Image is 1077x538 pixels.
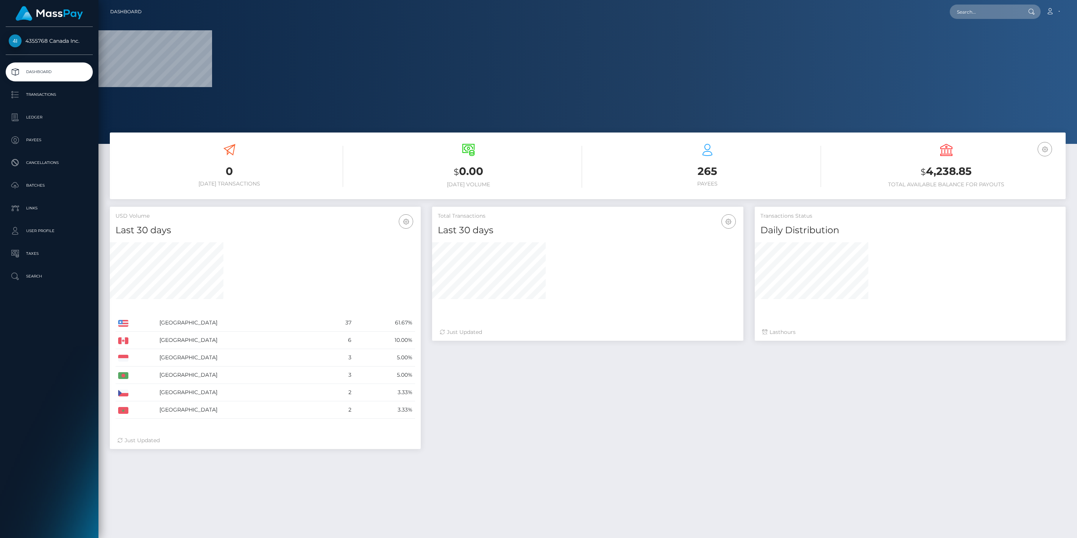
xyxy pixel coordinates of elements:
td: 5.00% [354,349,415,366]
p: Dashboard [9,66,90,78]
a: Dashboard [6,62,93,81]
td: 2 [324,401,354,419]
td: [GEOGRAPHIC_DATA] [157,366,324,384]
h6: Total Available Balance for Payouts [832,181,1060,188]
h5: USD Volume [116,212,415,220]
div: Last hours [762,328,1058,336]
h3: 0 [116,164,343,179]
p: Payees [9,134,90,146]
img: US.png [118,320,128,327]
p: Ledger [9,112,90,123]
div: Just Updated [440,328,735,336]
h4: Last 30 days [438,224,737,237]
p: Transactions [9,89,90,100]
td: 3 [324,366,354,384]
h5: Total Transactions [438,212,737,220]
a: Search [6,267,93,286]
p: Links [9,203,90,214]
p: Cancellations [9,157,90,168]
h4: Last 30 days [116,224,415,237]
h5: Transactions Status [760,212,1060,220]
a: Batches [6,176,93,195]
a: Taxes [6,244,93,263]
td: [GEOGRAPHIC_DATA] [157,384,324,401]
img: 4355768 Canada Inc. [9,34,22,47]
h6: [DATE] Volume [354,181,582,188]
small: $ [454,167,459,177]
img: CA.png [118,337,128,344]
a: Transactions [6,85,93,104]
a: Dashboard [110,4,142,20]
input: Search... [950,5,1021,19]
h6: [DATE] Transactions [116,181,343,187]
td: 37 [324,314,354,332]
h3: 0.00 [354,164,582,179]
span: 4355768 Canada Inc. [6,37,93,44]
img: ID.png [118,355,128,362]
a: User Profile [6,221,93,240]
td: 61.67% [354,314,415,332]
a: Cancellations [6,153,93,172]
td: [GEOGRAPHIC_DATA] [157,314,324,332]
p: Search [9,271,90,282]
a: Ledger [6,108,93,127]
p: Batches [9,180,90,191]
img: BD.png [118,372,128,379]
td: [GEOGRAPHIC_DATA] [157,401,324,419]
h6: Payees [593,181,821,187]
h3: 4,238.85 [832,164,1060,179]
td: [GEOGRAPHIC_DATA] [157,349,324,366]
p: Taxes [9,248,90,259]
td: 5.00% [354,366,415,384]
h4: Daily Distribution [760,224,1060,237]
td: [GEOGRAPHIC_DATA] [157,332,324,349]
td: 3 [324,349,354,366]
td: 3.33% [354,384,415,401]
a: Payees [6,131,93,150]
p: User Profile [9,225,90,237]
small: $ [921,167,926,177]
h3: 265 [593,164,821,179]
td: 3.33% [354,401,415,419]
td: 6 [324,332,354,349]
td: 10.00% [354,332,415,349]
img: CZ.png [118,390,128,396]
img: MA.png [118,407,128,414]
div: Just Updated [117,437,413,444]
img: MassPay Logo [16,6,83,21]
td: 2 [324,384,354,401]
a: Links [6,199,93,218]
